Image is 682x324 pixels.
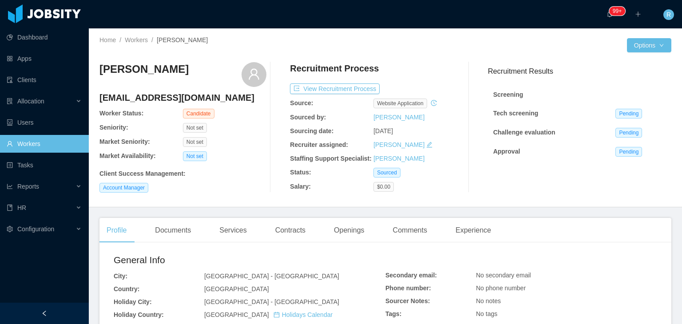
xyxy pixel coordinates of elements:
b: Holiday City: [114,298,152,305]
sup: 232 [609,7,625,16]
b: Market Seniority: [99,138,150,145]
span: [GEOGRAPHIC_DATA] - [GEOGRAPHIC_DATA] [204,273,339,280]
a: [PERSON_NAME] [373,155,424,162]
b: Status: [290,169,311,176]
h3: Recruitment Results [488,66,671,77]
span: HR [17,204,26,211]
span: [GEOGRAPHIC_DATA] [204,311,333,318]
a: icon: calendarHolidays Calendar [274,311,333,318]
button: icon: exportView Recruitment Process [290,83,380,94]
b: Staffing Support Specialist: [290,155,372,162]
span: / [151,36,153,43]
h2: General Info [114,253,385,267]
b: Secondary email: [385,272,437,279]
div: Services [212,218,254,243]
b: City: [114,273,127,280]
a: icon: profileTasks [7,156,82,174]
button: Optionsicon: down [627,38,671,52]
b: Sourced by: [290,114,326,121]
i: icon: calendar [274,312,280,318]
span: Not set [183,151,207,161]
i: icon: setting [7,226,13,232]
i: icon: history [431,100,437,106]
h4: [EMAIL_ADDRESS][DOMAIN_NAME] [99,91,266,104]
b: Sourcer Notes: [385,297,430,304]
b: Tags: [385,310,401,317]
b: Client Success Management : [99,170,186,177]
b: Worker Status: [99,110,143,117]
span: No phone number [476,284,526,292]
a: icon: userWorkers [7,135,82,153]
strong: Approval [493,148,520,155]
a: icon: exportView Recruitment Process [290,85,380,92]
div: No tags [476,309,657,319]
span: R [666,9,671,20]
a: icon: auditClients [7,71,82,89]
b: Salary: [290,183,311,190]
span: Candidate [183,109,214,119]
span: Configuration [17,225,54,233]
b: Sourcing date: [290,127,333,134]
div: Documents [148,218,198,243]
div: Openings [327,218,372,243]
i: icon: user [248,68,260,80]
b: Market Availability: [99,152,156,159]
span: Not set [183,137,207,147]
b: Recruiter assigned: [290,141,348,148]
i: icon: solution [7,98,13,104]
span: website application [373,99,427,108]
strong: Tech screening [493,110,539,117]
span: Sourced [373,168,400,178]
a: icon: pie-chartDashboard [7,28,82,46]
span: [PERSON_NAME] [157,36,208,43]
span: Pending [615,147,642,157]
b: Holiday Country: [114,311,164,318]
i: icon: plus [635,11,641,17]
span: [DATE] [373,127,393,134]
span: No notes [476,297,501,304]
span: [GEOGRAPHIC_DATA] [204,285,269,292]
div: Experience [448,218,498,243]
b: Phone number: [385,284,431,292]
span: Not set [183,123,207,133]
b: Seniority: [99,124,128,131]
span: [GEOGRAPHIC_DATA] - [GEOGRAPHIC_DATA] [204,298,339,305]
i: icon: book [7,205,13,211]
span: No secondary email [476,272,531,279]
strong: Screening [493,91,523,98]
h4: Recruitment Process [290,62,379,75]
h3: [PERSON_NAME] [99,62,189,76]
div: Comments [386,218,434,243]
a: icon: robotUsers [7,114,82,131]
i: icon: edit [426,142,432,148]
a: icon: appstoreApps [7,50,82,67]
span: Pending [615,128,642,138]
i: icon: line-chart [7,183,13,190]
span: Allocation [17,98,44,105]
a: Home [99,36,116,43]
a: Workers [125,36,148,43]
span: Pending [615,109,642,119]
span: / [119,36,121,43]
div: Contracts [268,218,313,243]
span: Account Manager [99,183,148,193]
b: Country: [114,285,139,292]
div: Profile [99,218,134,243]
b: Source: [290,99,313,107]
a: [PERSON_NAME] [373,114,424,121]
span: $0.00 [373,182,394,192]
i: icon: bell [607,11,613,17]
strong: Challenge evaluation [493,129,555,136]
span: Reports [17,183,39,190]
a: [PERSON_NAME] [373,141,424,148]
